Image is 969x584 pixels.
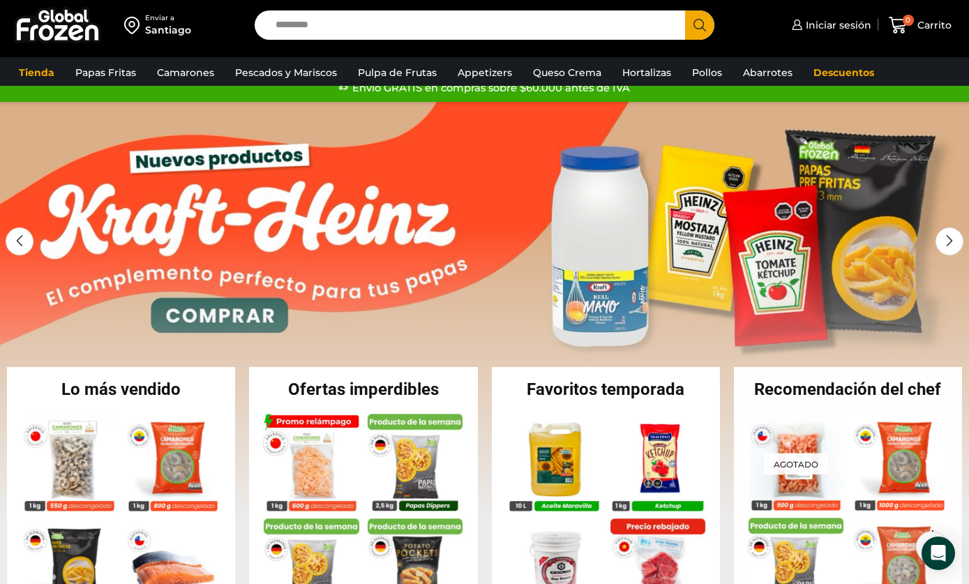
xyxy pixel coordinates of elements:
[451,59,519,86] a: Appetizers
[914,18,952,32] span: Carrito
[685,59,729,86] a: Pollos
[124,13,145,37] img: address-field-icon.svg
[685,10,714,40] button: Search button
[6,227,33,255] div: Previous slide
[615,59,678,86] a: Hortalizas
[150,59,221,86] a: Camarones
[736,59,799,86] a: Abarrotes
[7,381,235,398] h2: Lo más vendido
[492,381,720,398] h2: Favoritos temporada
[903,15,914,26] span: 0
[12,59,61,86] a: Tienda
[68,59,143,86] a: Papas Fritas
[936,227,963,255] div: Next slide
[526,59,608,86] a: Queso Crema
[145,23,191,37] div: Santiago
[145,13,191,23] div: Enviar a
[802,18,871,32] span: Iniciar sesión
[885,9,955,42] a: 0 Carrito
[249,381,477,398] h2: Ofertas imperdibles
[922,537,955,570] div: Open Intercom Messenger
[734,381,962,398] h2: Recomendación del chef
[764,453,828,474] p: Agotado
[351,59,444,86] a: Pulpa de Frutas
[806,59,881,86] a: Descuentos
[788,11,871,39] a: Iniciar sesión
[228,59,344,86] a: Pescados y Mariscos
